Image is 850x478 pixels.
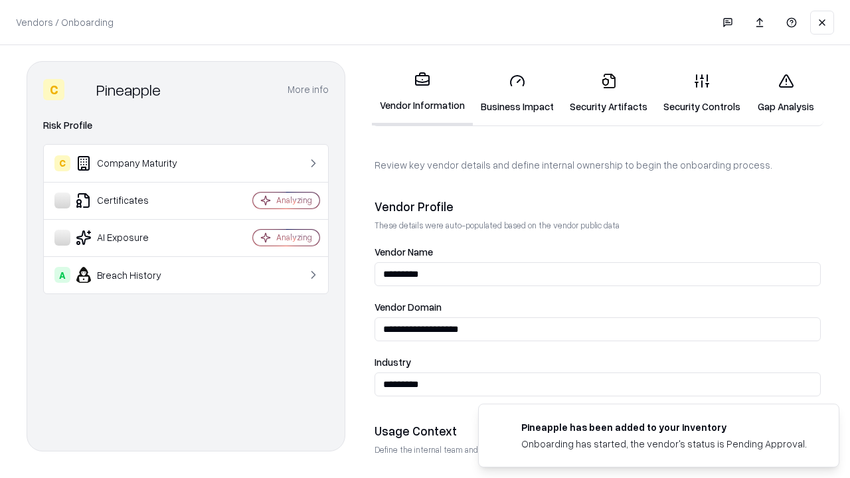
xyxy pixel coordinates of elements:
[655,62,748,124] a: Security Controls
[54,267,213,283] div: Breach History
[288,78,329,102] button: More info
[473,62,562,124] a: Business Impact
[375,357,821,367] label: Industry
[375,199,821,214] div: Vendor Profile
[375,302,821,312] label: Vendor Domain
[96,79,161,100] div: Pineapple
[70,79,91,100] img: Pineapple
[43,118,329,133] div: Risk Profile
[54,230,213,246] div: AI Exposure
[16,15,114,29] p: Vendors / Onboarding
[748,62,823,124] a: Gap Analysis
[54,155,213,171] div: Company Maturity
[521,437,807,451] div: Onboarding has started, the vendor's status is Pending Approval.
[375,220,821,231] p: These details were auto-populated based on the vendor public data
[521,420,807,434] div: Pineapple has been added to your inventory
[495,420,511,436] img: pineappleenergy.com
[375,444,821,455] p: Define the internal team and reason for using this vendor. This helps assess business relevance a...
[54,193,213,208] div: Certificates
[276,232,312,243] div: Analyzing
[375,247,821,257] label: Vendor Name
[43,79,64,100] div: C
[276,195,312,206] div: Analyzing
[54,267,70,283] div: A
[372,61,473,125] a: Vendor Information
[375,423,821,439] div: Usage Context
[562,62,655,124] a: Security Artifacts
[375,158,821,172] p: Review key vendor details and define internal ownership to begin the onboarding process.
[54,155,70,171] div: C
